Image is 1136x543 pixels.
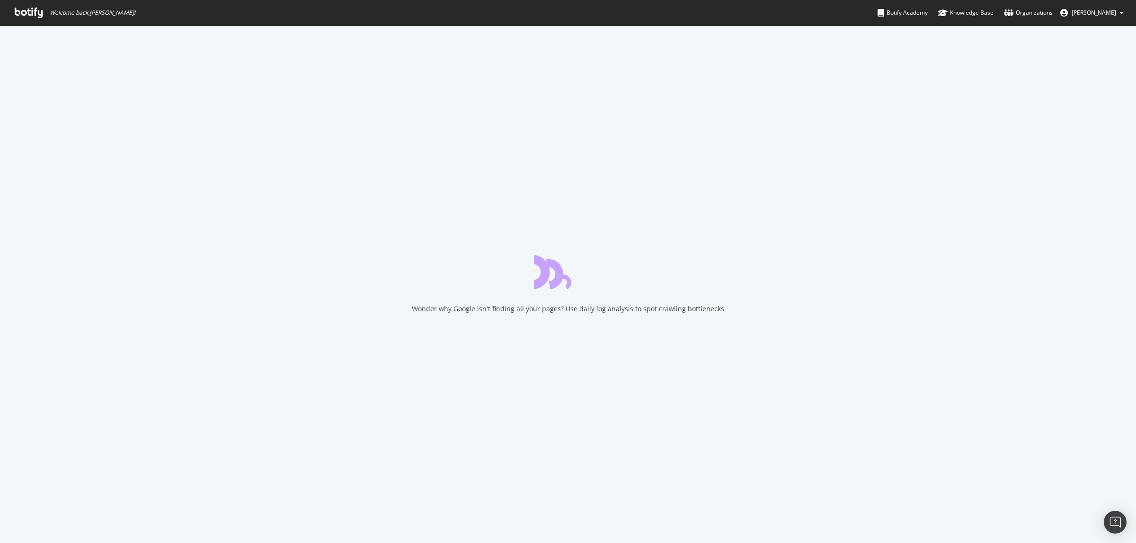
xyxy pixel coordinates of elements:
div: animation [534,255,602,289]
button: [PERSON_NAME] [1053,5,1131,20]
span: Matt Smiles [1072,9,1116,17]
div: Wonder why Google isn't finding all your pages? Use daily log analysis to spot crawling bottlenecks [412,304,724,314]
span: Welcome back, [PERSON_NAME] ! [50,9,135,17]
div: Knowledge Base [938,8,994,18]
div: Organizations [1004,8,1053,18]
div: Botify Academy [878,8,928,18]
div: Open Intercom Messenger [1104,511,1127,534]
